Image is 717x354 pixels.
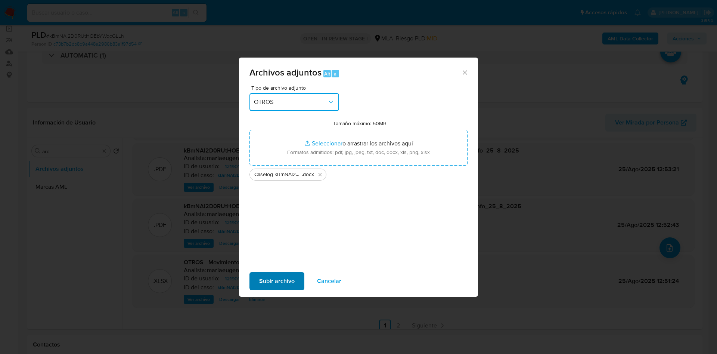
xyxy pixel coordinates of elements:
span: Cancelar [317,273,341,289]
button: Cerrar [461,69,468,76]
button: Eliminar Caselog kBmNAl2D0RUtHOEbYWqcGLLh_2025_07_17_22_26_37 V2.docx [316,170,325,179]
button: Cancelar [307,272,351,290]
span: Tipo de archivo adjunto [251,85,341,90]
span: Caselog kBmNAl2D0RUtHOEbYWqcGLLh_2025_07_17_22_26_37 V2 [254,171,302,178]
button: Subir archivo [249,272,304,290]
button: OTROS [249,93,339,111]
span: Archivos adjuntos [249,66,322,79]
label: Tamaño máximo: 50MB [333,120,387,127]
span: Alt [324,70,330,77]
span: Subir archivo [259,273,295,289]
span: OTROS [254,98,327,106]
span: a [334,70,336,77]
span: .docx [302,171,314,178]
ul: Archivos seleccionados [249,166,468,181]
